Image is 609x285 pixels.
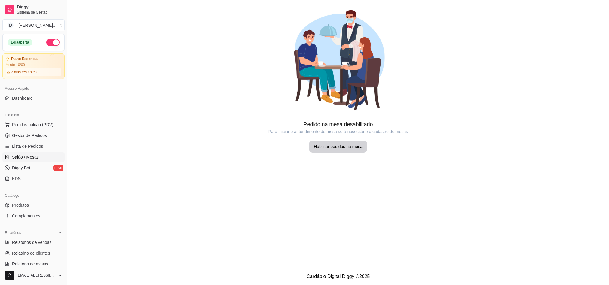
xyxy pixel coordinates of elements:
div: Dia a dia [2,110,65,120]
button: Alterar Status [46,39,60,46]
a: Lista de Pedidos [2,141,65,151]
span: [EMAIL_ADDRESS][DOMAIN_NAME] [17,273,55,278]
a: Gestor de Pedidos [2,131,65,140]
span: D [8,22,14,28]
span: KDS [12,176,21,182]
div: [PERSON_NAME] ... [18,22,57,28]
span: Diggy Bot [12,165,30,171]
span: Pedidos balcão (PDV) [12,122,54,128]
a: Complementos [2,211,65,221]
a: Produtos [2,200,65,210]
span: Sistema de Gestão [17,10,62,15]
article: Pedido na mesa desabilitado [67,120,609,129]
div: Loja aberta [8,39,32,46]
button: Habilitar pedidos na mesa [309,141,367,153]
span: Dashboard [12,95,33,101]
a: Relatórios de vendas [2,238,65,247]
a: Diggy Botnovo [2,163,65,173]
span: Relatórios [5,230,21,235]
span: Gestor de Pedidos [12,132,47,138]
div: Acesso Rápido [2,84,65,93]
a: Plano Essencialaté 10/093 dias restantes [2,53,65,79]
article: Plano Essencial [11,57,38,61]
span: Diggy [17,5,62,10]
span: Relatórios de vendas [12,239,52,245]
a: Relatório de clientes [2,248,65,258]
div: Catálogo [2,191,65,200]
span: Relatório de mesas [12,261,48,267]
a: Dashboard [2,93,65,103]
button: Pedidos balcão (PDV) [2,120,65,129]
span: Lista de Pedidos [12,143,43,149]
span: Produtos [12,202,29,208]
article: até 10/09 [10,62,25,67]
button: [EMAIL_ADDRESS][DOMAIN_NAME] [2,268,65,283]
a: KDS [2,174,65,183]
a: DiggySistema de Gestão [2,2,65,17]
a: Salão / Mesas [2,152,65,162]
a: Relatório de mesas [2,259,65,269]
span: Salão / Mesas [12,154,39,160]
button: Select a team [2,19,65,31]
span: Complementos [12,213,40,219]
article: Para iniciar o antendimento de mesa será necessário o cadastro de mesas [67,129,609,135]
span: Relatório de clientes [12,250,50,256]
article: 3 dias restantes [11,70,37,74]
footer: Cardápio Digital Diggy © 2025 [67,268,609,285]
